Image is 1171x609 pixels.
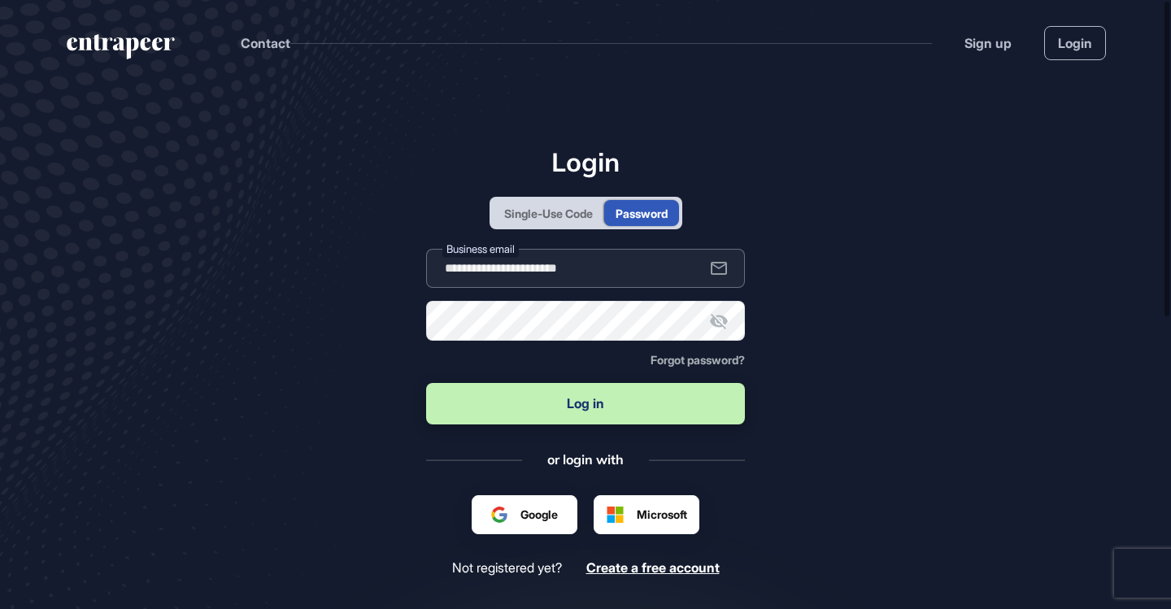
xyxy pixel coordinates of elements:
div: Password [616,205,668,222]
a: Create a free account [586,560,720,576]
a: Login [1044,26,1106,60]
span: Not registered yet? [452,560,562,576]
div: Single-Use Code [504,205,593,222]
a: Sign up [964,33,1012,53]
h1: Login [426,146,745,177]
span: Microsoft [637,506,687,523]
div: or login with [547,450,624,468]
a: Forgot password? [651,354,745,367]
a: entrapeer-logo [65,34,176,65]
label: Business email [442,241,519,258]
button: Log in [426,383,745,424]
span: Forgot password? [651,353,745,367]
button: Contact [241,33,290,54]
